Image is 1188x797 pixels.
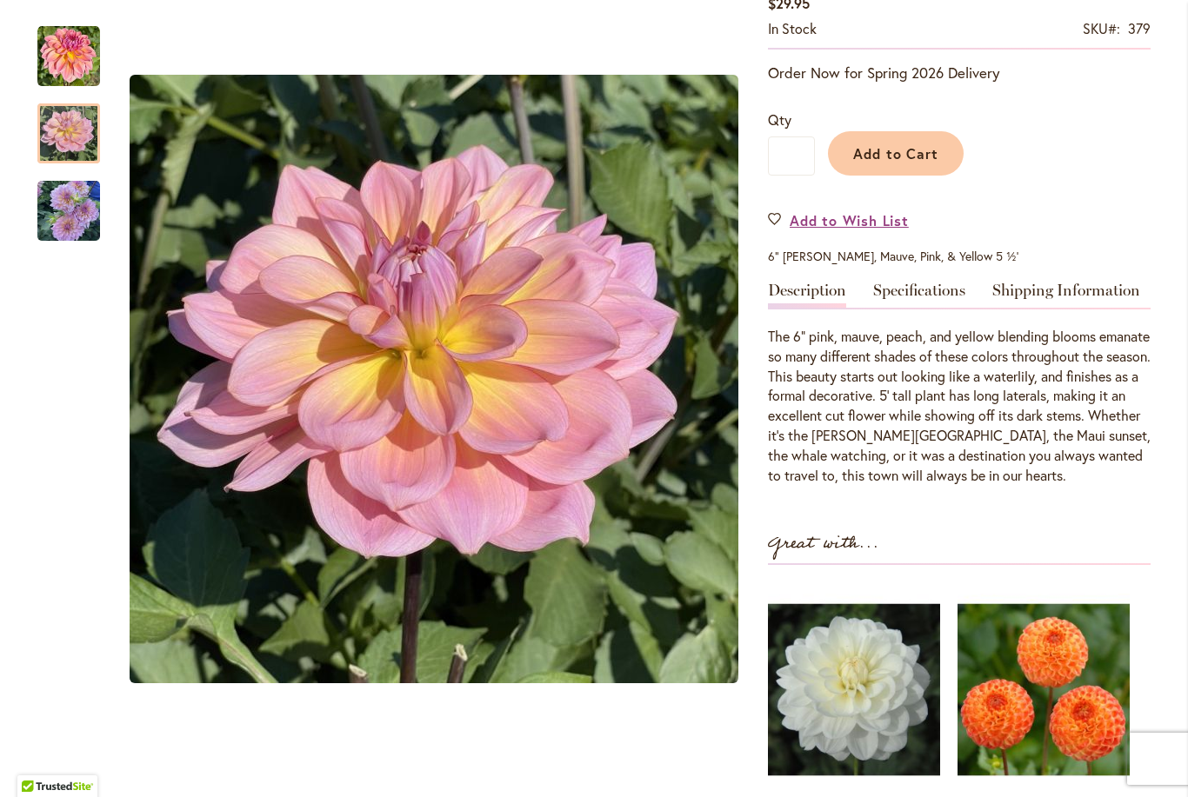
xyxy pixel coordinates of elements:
[768,248,1151,265] p: 6” [PERSON_NAME], Mauve, Pink, & Yellow 5 ½’
[768,110,791,129] span: Qty
[828,131,964,176] button: Add to Cart
[768,19,817,37] span: In stock
[992,282,1140,308] a: Shipping Information
[117,9,751,750] div: LAHAINA LOVE
[873,282,965,308] a: Specifications
[768,327,1151,486] p: The 6” pink, mauve, peach, and yellow blending blooms emanate so many different shades of these c...
[37,86,117,163] div: LAHAINA LOVE
[768,282,846,308] a: Description
[117,9,831,750] div: Product Images
[768,210,909,230] a: Add to Wish List
[853,144,939,163] span: Add to Cart
[37,25,100,88] img: LAHAINA LOVE
[13,735,62,784] iframe: Launch Accessibility Center
[37,178,100,244] img: LAHAINA LOVE
[790,210,909,230] span: Add to Wish List
[130,75,738,683] img: LAHAINA LOVE
[37,163,100,241] div: LAHAINA LOVE
[768,19,817,39] div: Availability
[768,63,1151,83] p: Order Now for Spring 2026 Delivery
[1083,19,1120,37] strong: SKU
[37,9,117,86] div: LAHAINA LOVE
[768,282,1151,486] div: Detailed Product Info
[768,529,879,558] strong: Great with...
[1128,19,1151,39] div: 379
